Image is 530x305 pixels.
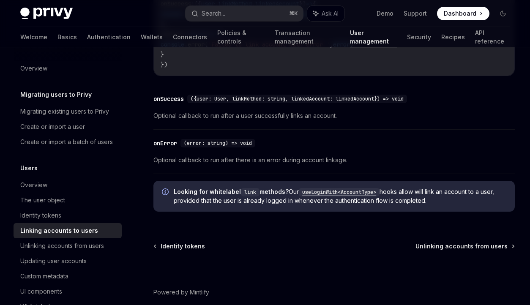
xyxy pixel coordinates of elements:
a: useLoginWith<AccountType> [299,188,380,195]
div: Search... [202,8,225,19]
a: Overview [14,61,122,76]
div: Migrating existing users to Privy [20,106,109,117]
a: Policies & controls [217,27,265,47]
a: User management [350,27,397,47]
div: onSuccess [153,95,184,103]
button: Ask AI [307,6,344,21]
a: Welcome [20,27,47,47]
div: The user object [20,195,65,205]
a: Identity tokens [14,208,122,223]
a: Custom metadata [14,269,122,284]
a: Powered by Mintlify [153,288,209,297]
a: Migrating existing users to Privy [14,104,122,119]
h5: Migrating users to Privy [20,90,92,100]
div: UI components [20,286,62,297]
a: Overview [14,177,122,193]
span: Optional callback to run after a user successfully links an account. [153,111,515,121]
a: Security [407,27,431,47]
div: Unlinking accounts from users [20,241,104,251]
a: Recipes [441,27,465,47]
button: Search...⌘K [186,6,303,21]
a: Connectors [173,27,207,47]
svg: Info [162,188,170,197]
a: Demo [377,9,393,18]
a: Unlinking accounts from users [14,238,122,253]
span: ⌘ K [289,10,298,17]
a: Transaction management [275,27,340,47]
div: Create or import a user [20,122,85,132]
a: Linking accounts to users [14,223,122,238]
span: Our hooks allow will link an account to a user, provided that the user is already logged in whene... [174,188,506,205]
a: Create or import a user [14,119,122,134]
span: Optional callback to run after there is an error during account linkage. [153,155,515,165]
span: Ask AI [322,9,339,18]
strong: Looking for whitelabel methods? [174,188,289,195]
a: Support [404,9,427,18]
span: Identity tokens [161,242,205,251]
code: link [241,188,260,196]
span: Unlinking accounts from users [415,242,508,251]
button: Toggle dark mode [496,7,510,20]
span: } [161,51,164,58]
div: Custom metadata [20,271,68,281]
div: onError [153,139,177,147]
span: ({user: User, linkMethod: string, linkedAccount: linkedAccount}) => void [191,95,404,102]
a: Unlinking accounts from users [415,242,514,251]
div: Create or import a batch of users [20,137,113,147]
div: Identity tokens [20,210,61,221]
div: Overview [20,180,47,190]
a: Basics [57,27,77,47]
div: Updating user accounts [20,256,87,266]
a: Authentication [87,27,131,47]
h5: Users [20,163,38,173]
a: Updating user accounts [14,253,122,269]
a: Dashboard [437,7,489,20]
div: Overview [20,63,47,74]
a: UI components [14,284,122,299]
div: Linking accounts to users [20,226,98,236]
a: The user object [14,193,122,208]
a: Identity tokens [154,242,205,251]
span: Dashboard [444,9,476,18]
img: dark logo [20,8,73,19]
a: Create or import a batch of users [14,134,122,150]
span: }) [161,61,167,68]
code: useLoginWith<AccountType> [299,188,380,196]
a: Wallets [141,27,163,47]
a: API reference [475,27,510,47]
span: (error: string) => void [184,140,252,147]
